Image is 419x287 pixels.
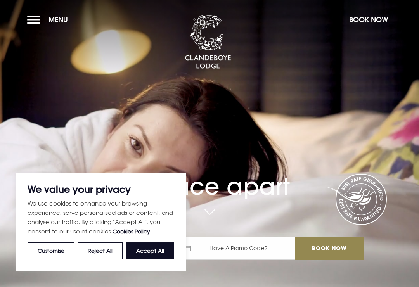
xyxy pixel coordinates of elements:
[48,15,68,24] span: Menu
[126,242,174,259] button: Accept All
[203,237,295,260] input: Have A Promo Code?
[78,242,123,259] button: Reject All
[345,11,392,28] button: Book Now
[16,173,186,271] div: We value your privacy
[28,185,174,194] p: We value your privacy
[27,11,72,28] button: Menu
[295,237,364,260] input: Book Now
[55,155,364,200] h1: A place apart
[28,242,74,259] button: Customise
[28,199,174,236] p: We use cookies to enhance your browsing experience, serve personalised ads or content, and analys...
[185,15,231,69] img: Clandeboye Lodge
[113,228,150,235] a: Cookies Policy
